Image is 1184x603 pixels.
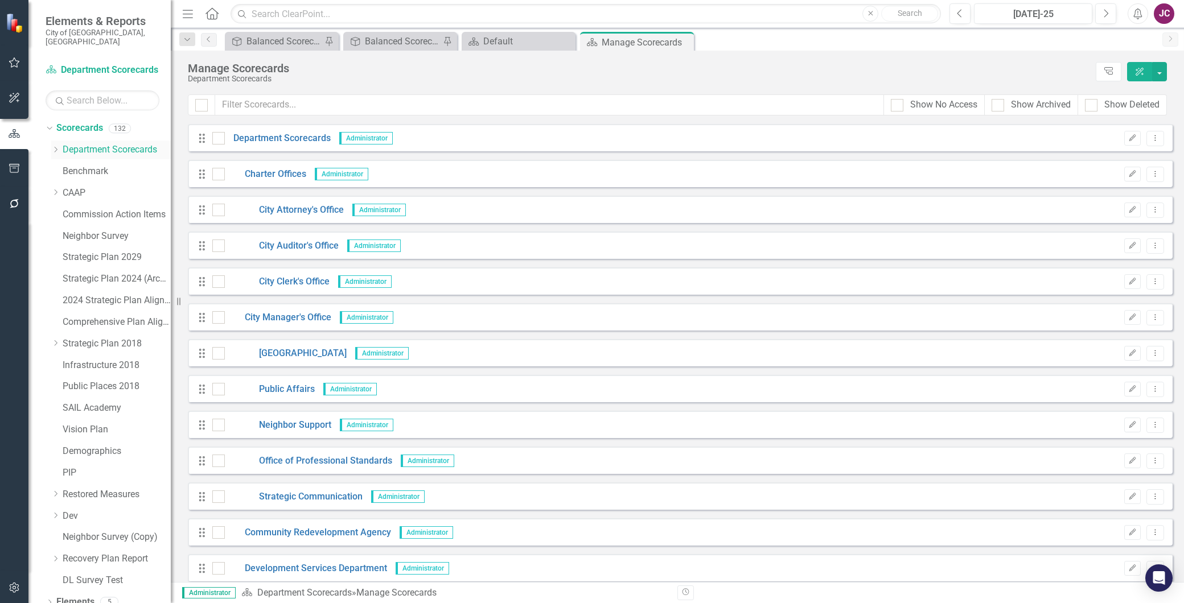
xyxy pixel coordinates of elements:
div: 132 [109,123,131,133]
span: Administrator [340,419,393,431]
a: Department Scorecards [46,64,159,77]
div: Balanced Scorecard [365,34,440,48]
a: Comprehensive Plan Alignment [63,316,171,329]
div: Show No Access [910,98,977,111]
span: Administrator [352,204,406,216]
span: Administrator [323,383,377,395]
input: Search ClearPoint... [231,4,941,24]
a: Neighbor Survey [63,230,171,243]
button: [DATE]-25 [974,3,1092,24]
a: Commission Action Items [63,208,171,221]
input: Filter Scorecards... [215,94,884,115]
span: Administrator [339,132,393,144]
a: Strategic Communication [225,490,363,503]
div: Balanced Scorecard [246,34,322,48]
div: Manage Scorecards [602,35,691,49]
span: Administrator [340,311,393,324]
div: [DATE]-25 [978,7,1088,21]
a: Office of Professional Standards [225,455,392,468]
a: City Manager's Office [225,311,331,324]
a: Restored Measures [63,488,171,501]
span: Elements & Reports [46,14,159,28]
div: » Manage Scorecards [241,587,669,600]
button: Search [881,6,938,22]
a: Benchmark [63,165,171,178]
a: Strategic Plan 2018 [63,337,171,350]
a: SAIL Academy [63,402,171,415]
span: Administrator [347,239,401,252]
a: Balanced Scorecard [228,34,322,48]
a: CAAP [63,187,171,200]
a: Charter Offices [225,168,306,181]
img: ClearPoint Strategy [6,13,26,32]
a: Demographics [63,445,171,458]
a: City Clerk's Office [225,275,330,288]
div: Department Scorecards [188,75,1090,83]
a: Public Affairs [225,383,315,396]
span: Administrator [315,168,368,180]
span: Search [898,9,922,18]
a: Strategic Plan 2029 [63,251,171,264]
span: Administrator [182,587,236,598]
a: City Attorney's Office [225,204,344,217]
a: Strategic Plan 2024 (Archive) [63,272,171,286]
button: JC [1154,3,1174,24]
a: Vision Plan [63,423,171,436]
a: Default [464,34,573,48]
a: Department Scorecards [63,143,171,156]
a: DL Survey Test [63,574,171,587]
div: Manage Scorecards [188,62,1090,75]
a: Community Redevelopment Agency [225,526,391,539]
a: Recovery Plan Report [63,552,171,565]
div: Show Archived [1011,98,1071,111]
a: PIP [63,466,171,480]
a: City Auditor's Office [225,239,339,253]
a: Department Scorecards [257,587,352,598]
a: Dev [63,510,171,523]
div: Default [483,34,573,48]
div: Open Intercom Messenger [1145,564,1173,592]
span: Administrator [400,526,453,539]
a: Neighbor Support [225,419,331,432]
a: Development Services Department [225,562,387,575]
span: Administrator [355,347,409,360]
input: Search Below... [46,90,159,110]
span: Administrator [338,275,392,288]
span: Administrator [371,490,425,503]
span: Administrator [396,562,449,575]
div: Show Deleted [1104,98,1160,111]
a: Scorecards [56,122,103,135]
a: Balanced Scorecard [346,34,440,48]
a: Department Scorecards [225,132,331,145]
a: [GEOGRAPHIC_DATA] [225,347,347,360]
a: Infrastructure 2018 [63,359,171,372]
span: Administrator [401,455,454,467]
a: Neighbor Survey (Copy) [63,531,171,544]
a: Public Places 2018 [63,380,171,393]
small: City of [GEOGRAPHIC_DATA], [GEOGRAPHIC_DATA] [46,28,159,47]
a: 2024 Strategic Plan Alignment [63,294,171,307]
